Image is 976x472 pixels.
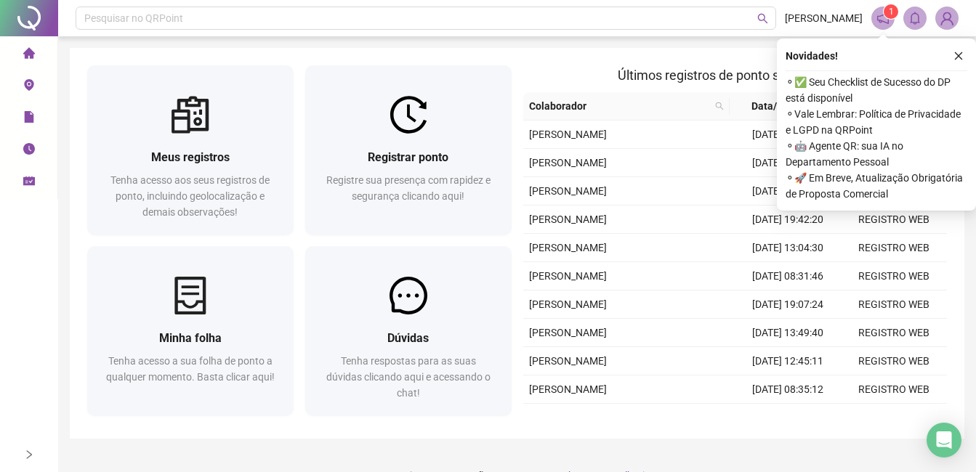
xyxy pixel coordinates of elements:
span: ⚬ 🚀 Em Breve, Atualização Obrigatória de Proposta Comercial [786,170,967,202]
a: Minha folhaTenha acesso a sua folha de ponto a qualquer momento. Basta clicar aqui! [87,246,294,415]
span: Registre sua presença com rapidez e segurança clicando aqui! [326,174,491,202]
td: REGISTRO WEB [841,262,947,290]
span: [PERSON_NAME] [529,185,607,197]
span: ⚬ ✅ Seu Checklist de Sucesso do DP está disponível [786,74,967,106]
img: 89053 [936,7,958,29]
span: [PERSON_NAME] [785,10,863,26]
td: REGISTRO WEB [841,206,947,234]
span: close [953,51,964,61]
td: [DATE] 08:31:46 [735,262,841,290]
td: [DATE] 19:34:54 [735,404,841,432]
span: Data/Hora [735,98,815,114]
span: right [24,449,34,460]
td: REGISTRO WEB [841,290,947,319]
td: REGISTRO WEB [841,404,947,432]
span: Meus registros [151,150,230,164]
th: Data/Hora [730,92,833,121]
span: [PERSON_NAME] [529,242,607,253]
span: Tenha respostas para as suas dúvidas clicando aqui e acessando o chat! [326,355,491,399]
span: Registrar ponto [368,150,448,164]
span: search [712,95,727,117]
span: bell [908,12,921,25]
td: REGISTRO WEB [841,347,947,375]
span: schedule [23,168,35,198]
span: Últimos registros de ponto sincronizados [618,68,852,83]
span: [PERSON_NAME] [529,383,607,395]
span: [PERSON_NAME] [529,129,607,140]
span: Tenha acesso aos seus registros de ponto, incluindo geolocalização e demais observações! [110,174,270,218]
span: Novidades ! [786,48,838,64]
td: [DATE] 13:05:04 [735,149,841,177]
td: REGISTRO WEB [841,375,947,404]
a: Registrar pontoRegistre sua presença com rapidez e segurança clicando aqui! [305,65,512,235]
span: [PERSON_NAME] [529,213,607,225]
span: [PERSON_NAME] [529,157,607,168]
span: [PERSON_NAME] [529,355,607,367]
span: [PERSON_NAME] [529,327,607,338]
span: search [757,13,768,24]
td: [DATE] 19:07:24 [735,290,841,319]
span: file [23,105,35,134]
span: clock-circle [23,137,35,166]
span: home [23,41,35,70]
span: Tenha acesso a sua folha de ponto a qualquer momento. Basta clicar aqui! [106,355,275,383]
span: search [715,102,724,110]
sup: 1 [884,4,898,19]
td: [DATE] 12:45:11 [735,347,841,375]
td: REGISTRO WEB [841,234,947,262]
a: DúvidasTenha respostas para as suas dúvidas clicando aqui e acessando o chat! [305,246,512,415]
span: 1 [889,7,894,17]
td: [DATE] 13:49:40 [735,319,841,347]
span: environment [23,73,35,102]
td: [DATE] 20:03:54 [735,121,841,149]
span: ⚬ Vale Lembrar: Política de Privacidade e LGPD na QRPoint [786,106,967,138]
span: ⚬ 🤖 Agente QR: sua IA no Departamento Pessoal [786,138,967,170]
span: Dúvidas [387,331,429,345]
div: Open Intercom Messenger [927,423,961,457]
span: Colaborador [529,98,709,114]
span: Minha folha [159,331,222,345]
td: [DATE] 19:42:20 [735,206,841,234]
span: [PERSON_NAME] [529,298,607,310]
td: REGISTRO WEB [841,319,947,347]
td: [DATE] 08:35:12 [735,375,841,404]
span: notification [876,12,890,25]
td: [DATE] 13:04:30 [735,234,841,262]
span: [PERSON_NAME] [529,270,607,282]
a: Meus registrosTenha acesso aos seus registros de ponto, incluindo geolocalização e demais observa... [87,65,294,235]
td: [DATE] 12:02:59 [735,177,841,206]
